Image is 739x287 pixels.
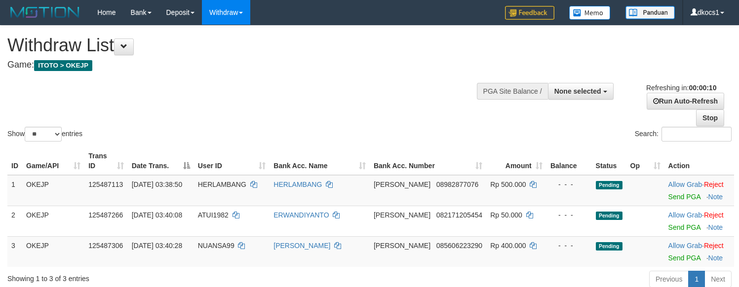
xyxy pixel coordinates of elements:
[22,175,84,206] td: OKEJP
[596,242,622,251] span: Pending
[647,93,724,109] a: Run Auto-Refresh
[194,147,270,175] th: User ID: activate to sort column ascending
[7,236,22,267] td: 3
[374,180,430,188] span: [PERSON_NAME]
[625,6,675,19] img: panduan.png
[88,242,123,250] span: 125487306
[546,147,592,175] th: Balance
[7,127,82,142] label: Show entries
[273,180,322,188] a: HERLAMBANG
[668,193,700,201] a: Send PGA
[477,83,548,100] div: PGA Site Balance /
[550,241,588,251] div: - - -
[664,175,734,206] td: ·
[374,242,430,250] span: [PERSON_NAME]
[490,211,522,219] span: Rp 50.000
[635,127,732,142] label: Search:
[505,6,554,20] img: Feedback.jpg
[548,83,614,100] button: None selected
[270,147,370,175] th: Bank Acc. Name: activate to sort column ascending
[34,60,92,71] span: ITOTO > OKEJP
[592,147,626,175] th: Status
[22,147,84,175] th: Game/API: activate to sort column ascending
[668,242,704,250] span: ·
[7,60,483,70] h4: Game:
[664,206,734,236] td: ·
[7,5,82,20] img: MOTION_logo.png
[88,211,123,219] span: 125487266
[25,127,62,142] select: Showentries
[486,147,546,175] th: Amount: activate to sort column ascending
[596,181,622,189] span: Pending
[668,223,700,231] a: Send PGA
[198,180,246,188] span: HERLAMBANG
[198,211,229,219] span: ATUI1982
[22,206,84,236] td: OKEJP
[132,180,182,188] span: [DATE] 03:38:50
[436,180,479,188] span: Copy 08982877076 to clipboard
[132,211,182,219] span: [DATE] 03:40:08
[626,147,664,175] th: Op: activate to sort column ascending
[436,211,482,219] span: Copy 082171205454 to clipboard
[708,193,723,201] a: Note
[370,147,486,175] th: Bank Acc. Number: activate to sort column ascending
[7,36,483,55] h1: Withdraw List
[132,242,182,250] span: [DATE] 03:40:28
[550,179,588,189] div: - - -
[7,147,22,175] th: ID
[668,211,702,219] a: Allow Grab
[7,270,301,284] div: Showing 1 to 3 of 3 entries
[646,84,716,92] span: Refreshing in:
[128,147,194,175] th: Date Trans.: activate to sort column descending
[668,180,702,188] a: Allow Grab
[273,242,330,250] a: [PERSON_NAME]
[704,211,724,219] a: Reject
[7,175,22,206] td: 1
[596,212,622,220] span: Pending
[708,223,723,231] a: Note
[550,210,588,220] div: - - -
[704,180,724,188] a: Reject
[22,236,84,267] td: OKEJP
[664,147,734,175] th: Action
[490,180,526,188] span: Rp 500.000
[198,242,234,250] span: NUANSA99
[88,180,123,188] span: 125487113
[374,211,430,219] span: [PERSON_NAME]
[436,242,482,250] span: Copy 085606223290 to clipboard
[696,109,724,126] a: Stop
[668,180,704,188] span: ·
[7,206,22,236] td: 2
[84,147,128,175] th: Trans ID: activate to sort column ascending
[661,127,732,142] input: Search:
[664,236,734,267] td: ·
[708,254,723,262] a: Note
[668,211,704,219] span: ·
[554,87,601,95] span: None selected
[689,84,716,92] strong: 00:00:10
[569,6,611,20] img: Button%20Memo.svg
[490,242,526,250] span: Rp 400.000
[704,242,724,250] a: Reject
[273,211,329,219] a: ERWANDIYANTO
[668,242,702,250] a: Allow Grab
[668,254,700,262] a: Send PGA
